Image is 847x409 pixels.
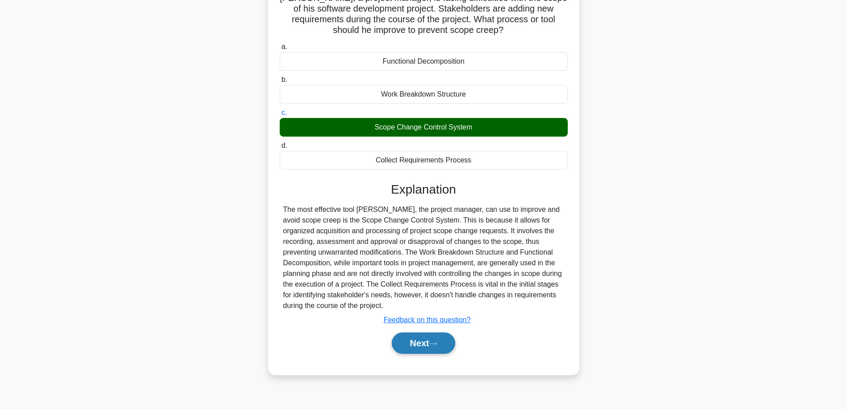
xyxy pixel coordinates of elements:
[281,76,287,83] span: b.
[285,182,562,197] h3: Explanation
[384,316,471,324] a: Feedback on this question?
[281,142,287,149] span: d.
[280,151,568,170] div: Collect Requirements Process
[283,204,564,311] div: The most effective tool [PERSON_NAME], the project manager, can use to improve and avoid scope cr...
[280,85,568,104] div: Work Breakdown Structure
[392,332,455,354] button: Next
[280,52,568,71] div: Functional Decomposition
[281,43,287,50] span: a.
[280,118,568,137] div: Scope Change Control System
[281,109,287,116] span: c.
